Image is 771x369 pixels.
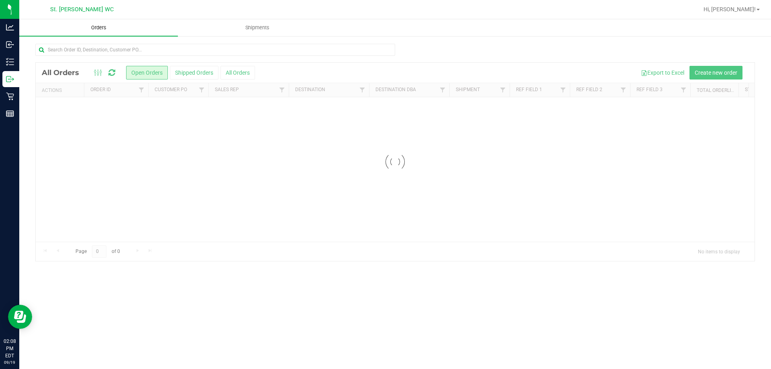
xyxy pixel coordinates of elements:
[235,24,280,31] span: Shipments
[6,92,14,100] inline-svg: Retail
[4,359,16,365] p: 09/19
[35,44,395,56] input: Search Order ID, Destination, Customer PO...
[50,6,114,13] span: St. [PERSON_NAME] WC
[6,41,14,49] inline-svg: Inbound
[178,19,337,36] a: Shipments
[19,19,178,36] a: Orders
[6,110,14,118] inline-svg: Reports
[6,58,14,66] inline-svg: Inventory
[80,24,117,31] span: Orders
[6,75,14,83] inline-svg: Outbound
[4,338,16,359] p: 02:08 PM EDT
[8,305,32,329] iframe: Resource center
[704,6,756,12] span: Hi, [PERSON_NAME]!
[6,23,14,31] inline-svg: Analytics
